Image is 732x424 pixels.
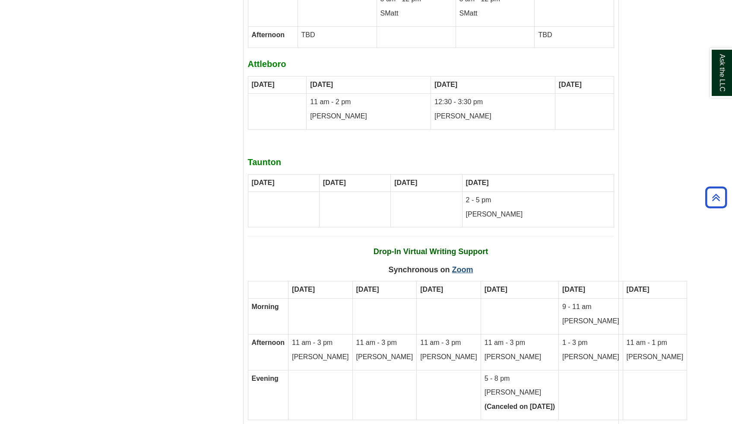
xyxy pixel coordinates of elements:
[292,352,349,362] p: [PERSON_NAME]
[292,286,315,293] strong: [DATE]
[420,352,477,362] p: [PERSON_NAME]
[420,286,443,293] strong: [DATE]
[310,112,427,121] p: [PERSON_NAME]
[374,247,488,256] strong: Drop-In Virtual Writing Support
[466,210,610,220] p: [PERSON_NAME]
[434,112,551,121] p: [PERSON_NAME]
[292,338,349,348] p: 11 am - 3 pm
[323,179,346,186] strong: [DATE]
[627,352,684,362] p: [PERSON_NAME]
[252,81,275,88] strong: [DATE]
[434,97,551,107] p: 12:30 - 3:30 pm
[356,352,413,362] p: [PERSON_NAME]
[485,388,555,398] p: [PERSON_NAME]
[434,81,457,88] strong: [DATE]
[562,352,619,362] p: [PERSON_NAME]
[559,81,582,88] strong: [DATE]
[356,286,379,293] strong: [DATE]
[459,9,531,19] p: SMatt
[301,30,373,40] p: TBD
[485,338,555,348] p: 11 am - 3 pm
[466,179,489,186] strong: [DATE]
[388,265,473,274] span: Synchronous on
[466,195,610,205] p: 2 - 5 pm
[356,338,413,348] p: 11 am - 3 pm
[627,286,650,293] strong: [DATE]
[252,31,285,38] strong: Afternoon
[535,26,614,48] td: TBD
[702,191,730,203] a: Back to Top
[562,338,619,348] p: 1 - 3 pm
[310,81,333,88] strong: [DATE]
[420,338,477,348] p: 11 am - 3 pm
[485,286,507,293] strong: [DATE]
[252,375,279,382] strong: Evening
[485,352,555,362] p: [PERSON_NAME]
[452,265,473,274] a: Zoom
[562,286,585,293] strong: [DATE]
[248,59,286,69] strong: Attleboro
[627,338,684,348] p: 11 am - 1 pm
[252,303,279,310] strong: Morning
[485,403,555,410] strong: (Canceled on [DATE])
[252,339,285,346] strong: Afternoon
[310,97,427,107] p: 11 am - 2 pm
[562,302,619,312] p: 9 - 11 am
[562,316,619,326] p: [PERSON_NAME]
[485,374,555,384] p: 5 - 8 pm
[252,179,275,186] strong: [DATE]
[248,157,281,167] strong: Taunton
[394,179,417,186] strong: [DATE]
[380,9,452,19] p: SMatt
